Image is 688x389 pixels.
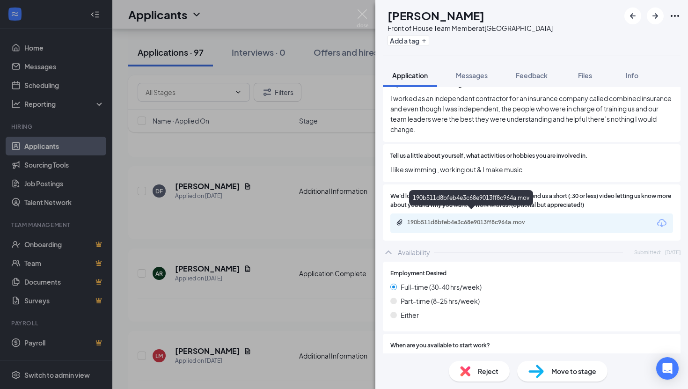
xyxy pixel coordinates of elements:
span: Messages [456,71,488,80]
svg: Paperclip [396,219,403,226]
span: Full-time (30-40 hrs/week) [401,282,482,292]
span: Feedback [516,71,548,80]
div: Open Intercom Messenger [656,357,679,380]
span: Info [626,71,638,80]
span: Files [578,71,592,80]
span: Reject [478,366,498,376]
svg: ChevronUp [383,247,394,258]
span: Part-time (8-25 hrs/week) [401,296,480,306]
button: ArrowRight [647,7,664,24]
a: Paperclip190b511d8bfeb4e3c68e9013ff8c964a.mov [396,219,548,228]
div: 190b511d8bfeb4e3c68e9013ff8c964a.mov [407,219,538,226]
span: Submitted: [634,248,661,256]
svg: Ellipses [669,10,681,22]
span: [DATE] [665,248,681,256]
span: I worked as an independent contractor for an insurance company called combined insurance and even... [390,93,673,134]
div: 190b511d8bfeb4e3c68e9013ff8c964a.mov [409,190,533,206]
div: Front of House Team Member at [GEOGRAPHIC_DATA] [388,23,553,33]
span: I like swimming , working out & I make music [390,164,673,175]
span: Move to stage [551,366,596,376]
div: Availability [398,248,430,257]
svg: ArrowRight [650,10,661,22]
span: Employment Desired [390,269,446,278]
svg: Plus [421,38,427,44]
svg: Download [656,218,667,229]
span: Tell us a little about yourself, what activities or hobbies you are involved in. [390,152,587,161]
span: When are you available to start work? [390,341,490,350]
svg: ArrowLeftNew [627,10,638,22]
button: ArrowLeftNew [624,7,641,24]
span: Application [392,71,428,80]
button: PlusAdd a tag [388,36,429,45]
h1: [PERSON_NAME] [388,7,484,23]
span: We'd love to "meet" you. Using your device, please send us a short (:30 or less) video letting us... [390,192,673,210]
span: Either [401,310,419,320]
